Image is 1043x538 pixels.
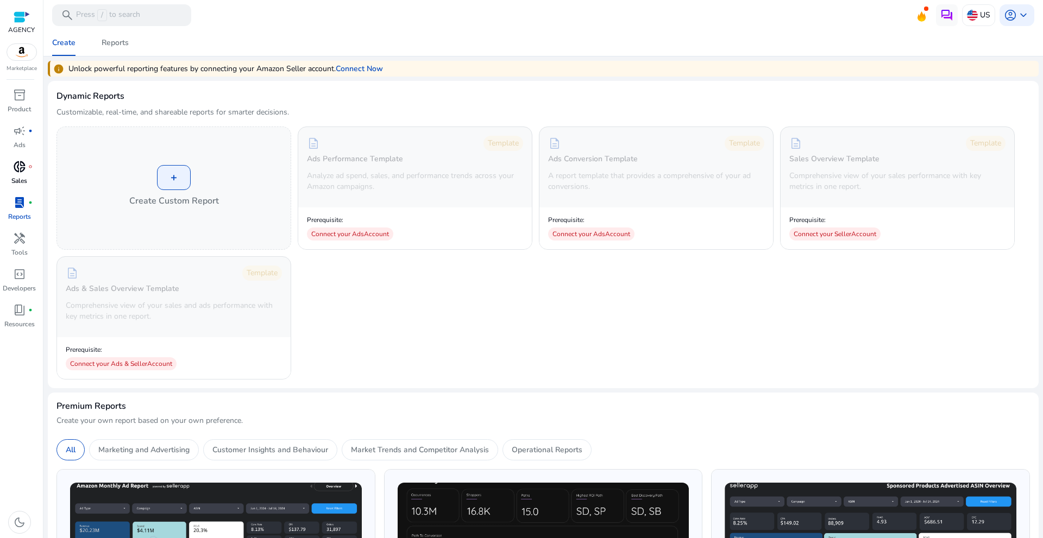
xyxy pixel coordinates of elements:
[7,65,37,73] p: Marketplace
[548,227,634,240] div: Connect your Ads Account
[13,303,26,317] span: book_4
[13,268,26,281] span: code_blocks
[53,64,64,74] span: info
[980,5,990,24] p: US
[789,216,881,224] p: Prerequisite:
[336,63,383,74] a: Connect Now
[76,9,140,21] p: Press to search
[56,415,1030,426] p: Create your own report based on your own preference.
[13,160,26,173] span: donut_small
[212,444,328,455] p: Customer Insights and Behaviour
[66,444,76,455] p: All
[307,227,393,240] div: Connect your Ads Account
[548,170,764,192] p: A report template that provides a comprehensive of your ad conversions.
[28,164,33,169] span: fiber_manual_record
[789,170,1006,192] p: Comprehensive view of your sales performance with key metrics in one report.
[307,170,523,192] p: Analyze ad spend, sales, and performance trends across your Amazon campaigns.
[1004,9,1017,22] span: account_circle
[14,140,26,150] p: Ads
[68,63,336,74] p: Unlock powerful reporting features by connecting your Amazon Seller account.
[97,9,107,21] span: /
[548,155,638,164] h5: Ads Conversion Template
[66,345,177,354] p: Prerequisite:
[66,284,179,294] h5: Ads & Sales Overview Template
[66,300,282,322] p: Comprehensive view of your sales and ads performance with key metrics in one report.
[512,444,582,455] p: Operational Reports
[307,155,403,164] h5: Ads Performance Template
[8,25,35,35] p: AGENCY
[4,319,35,329] p: Resources
[157,165,191,190] div: +
[13,124,26,137] span: campaign
[102,39,129,47] div: Reports
[52,39,76,47] div: Create
[789,137,802,150] span: description
[61,9,74,22] span: search
[307,216,393,224] p: Prerequisite:
[307,137,320,150] span: description
[483,136,523,151] div: Template
[967,10,978,21] img: us.svg
[8,104,31,114] p: Product
[548,216,634,224] p: Prerequisite:
[66,267,79,280] span: description
[13,88,26,102] span: inventory_2
[548,137,561,150] span: description
[11,176,27,186] p: Sales
[1017,9,1030,22] span: keyboard_arrow_down
[28,200,33,205] span: fiber_manual_record
[351,444,489,455] p: Market Trends and Competitor Analysis
[7,44,36,60] img: amazon.svg
[129,194,219,207] h4: Create Custom Report
[13,196,26,209] span: lab_profile
[13,516,26,529] span: dark_mode
[725,136,764,151] div: Template
[56,107,289,118] p: Customizable, real-time, and shareable reports for smarter decisions.
[13,232,26,245] span: handyman
[56,401,126,412] h4: Premium Reports
[789,227,881,240] div: Connect your Seller Account
[789,155,879,164] h5: Sales Overview Template
[242,265,282,281] div: Template
[966,136,1006,151] div: Template
[28,308,33,312] span: fiber_manual_record
[98,444,190,455] p: Marketing and Advertising
[8,212,31,221] p: Reports
[28,129,33,133] span: fiber_manual_record
[56,90,124,103] h3: Dynamic Reports
[11,248,28,257] p: Tools
[66,357,177,370] div: Connect your Ads & Seller Account
[3,283,36,293] p: Developers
